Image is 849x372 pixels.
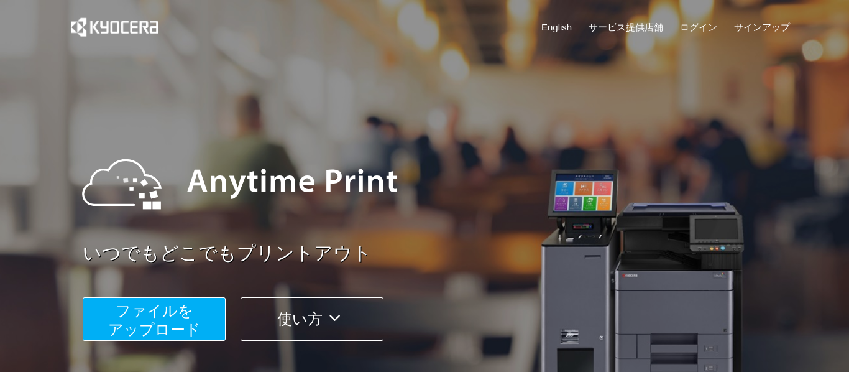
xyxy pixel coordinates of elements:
[589,21,663,34] a: サービス提供店舗
[680,21,717,34] a: ログイン
[83,240,797,267] a: いつでもどこでもプリントアウト
[83,297,226,341] button: ファイルを​​アップロード
[734,21,790,34] a: サインアップ
[108,302,201,338] span: ファイルを ​​アップロード
[541,21,572,34] a: English
[241,297,383,341] button: 使い方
